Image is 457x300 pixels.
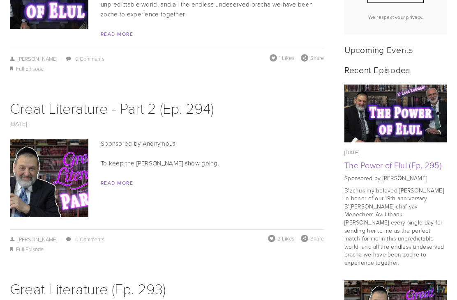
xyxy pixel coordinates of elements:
[101,31,133,38] a: Read More
[57,55,65,63] span: /
[301,55,324,62] div: Share
[301,235,324,243] div: Share
[277,235,294,243] span: 2 Likes
[10,159,324,169] p: To keep the [PERSON_NAME] show going.
[10,139,324,149] p: Sponsored by Anonymous
[75,236,104,243] a: 0 Comments
[344,45,447,55] h2: Upcoming Events
[10,98,214,118] a: Great Literature - Part 2 (Ep. 294)
[344,187,447,267] p: B'zchus my beloved [PERSON_NAME] in honor of our 19th anniversary B'[PERSON_NAME] chaf vav Menech...
[10,120,27,128] a: [DATE]
[10,279,166,299] a: Great Literature (Ep. 293)
[10,236,57,243] a: [PERSON_NAME]
[75,55,104,63] a: 0 Comments
[279,55,294,62] span: 1 Likes
[344,85,448,143] img: The Power of Elul (Ep. 295)
[16,65,44,73] a: Full Episode
[344,65,447,75] h2: Recent Episodes
[57,236,65,243] span: /
[344,174,447,183] p: Sponsored by [PERSON_NAME]
[101,180,133,187] a: Read More
[344,149,360,156] time: [DATE]
[351,14,440,21] p: We respect your privacy.
[10,55,57,63] a: [PERSON_NAME]
[16,246,44,253] a: Full Episode
[344,160,442,171] a: The Power of Elul (Ep. 295)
